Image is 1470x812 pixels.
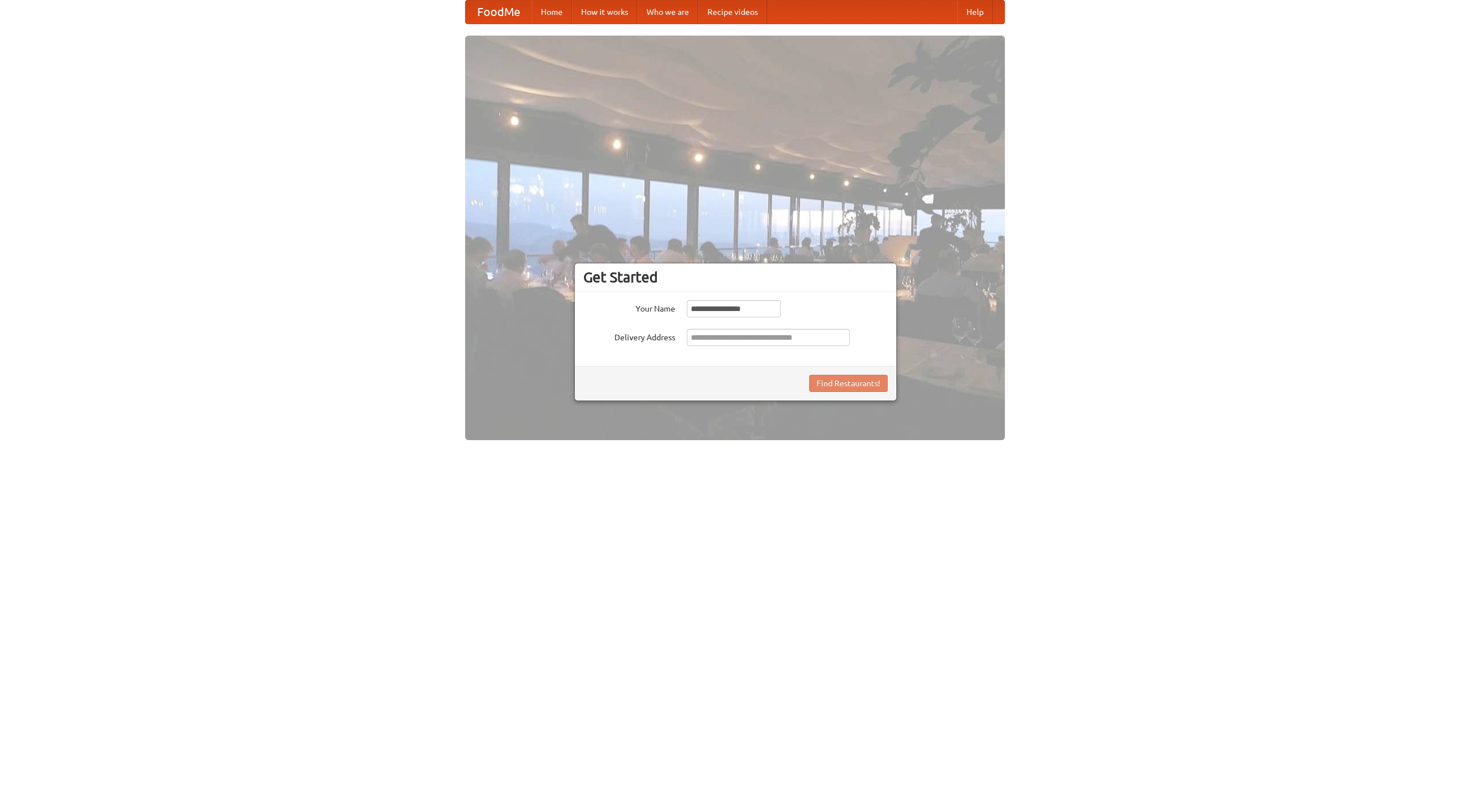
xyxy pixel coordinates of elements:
button: Find Restaurants! [809,375,888,392]
a: Home [532,1,572,24]
a: Recipe videos [698,1,767,24]
label: Your Name [583,300,675,314]
a: Help [957,1,993,24]
h3: Get Started [583,269,888,286]
a: Who we are [637,1,698,24]
a: How it works [572,1,637,24]
a: FoodMe [466,1,532,24]
label: Delivery Address [583,329,675,343]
